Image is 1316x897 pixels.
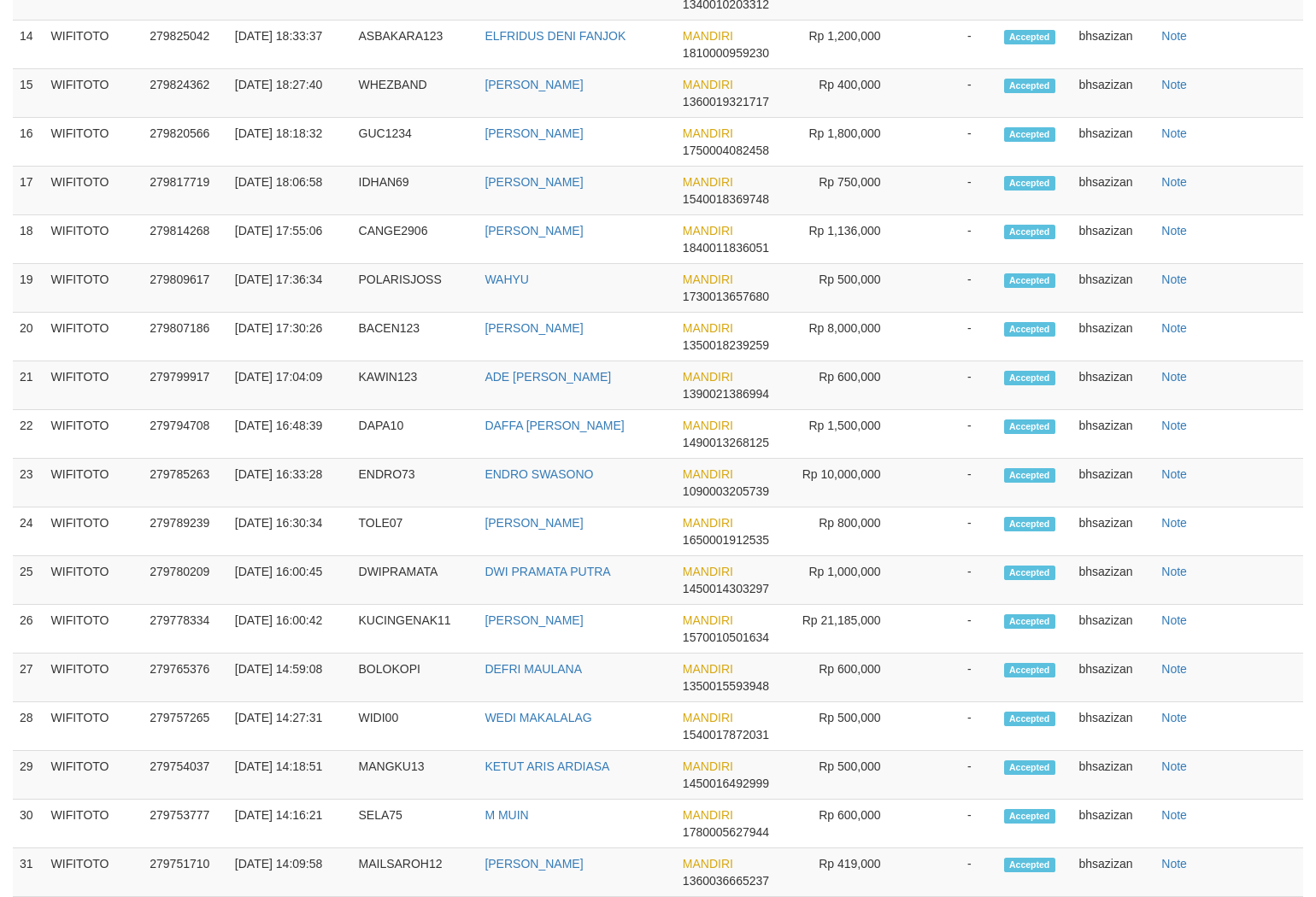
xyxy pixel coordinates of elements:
td: CANGE2906 [352,215,479,264]
td: bhsazizan [1072,167,1154,215]
td: DWIPRAMATA [352,556,479,605]
td: 279753777 [143,800,228,848]
td: WIFITOTO [44,410,144,459]
td: 25 [13,556,44,605]
a: Note [1161,224,1187,237]
td: [DATE] 18:27:40 [228,69,352,118]
a: Note [1161,175,1187,189]
span: Accepted [1004,809,1055,824]
a: DAFFA [PERSON_NAME] [485,419,624,432]
td: [DATE] 17:04:09 [228,361,352,410]
td: MANGKU13 [352,751,479,800]
a: ELFRIDUS DENI FANJOK [485,29,626,43]
td: Rp 1,800,000 [792,118,907,167]
span: MANDIRI [683,467,733,481]
span: 1450014303297 [683,582,769,595]
td: [DATE] 16:00:45 [228,556,352,605]
td: ENDRO73 [352,459,479,507]
td: [DATE] 16:48:39 [228,410,352,459]
a: [PERSON_NAME] [485,78,583,91]
span: Accepted [1004,127,1055,142]
span: MANDIRI [683,370,733,384]
td: bhsazizan [1072,556,1154,605]
span: MANDIRI [683,662,733,676]
span: Accepted [1004,419,1055,434]
td: 23 [13,459,44,507]
span: 1650001912535 [683,533,769,547]
td: 20 [13,313,44,361]
td: - [907,264,997,313]
span: Accepted [1004,663,1055,677]
td: BACEN123 [352,313,479,361]
td: - [907,751,997,800]
td: 279794708 [143,410,228,459]
td: 279780209 [143,556,228,605]
span: MANDIRI [683,78,733,91]
a: [PERSON_NAME] [485,516,583,530]
span: MANDIRI [683,613,733,627]
td: bhsazizan [1072,702,1154,751]
td: Rp 1,000,000 [792,556,907,605]
td: 14 [13,21,44,69]
span: MANDIRI [683,759,733,773]
span: MANDIRI [683,419,733,432]
span: 1450016492999 [683,777,769,790]
td: bhsazizan [1072,215,1154,264]
a: Note [1161,613,1187,627]
span: MANDIRI [683,711,733,724]
td: 31 [13,848,44,897]
td: Rp 1,136,000 [792,215,907,264]
td: - [907,215,997,264]
span: Accepted [1004,371,1055,385]
td: ASBAKARA123 [352,21,479,69]
a: Note [1161,126,1187,140]
span: MANDIRI [683,565,733,578]
td: Rp 419,000 [792,848,907,897]
td: Rp 10,000,000 [792,459,907,507]
td: - [907,507,997,556]
td: WIFITOTO [44,556,144,605]
td: [DATE] 14:16:21 [228,800,352,848]
a: M MUIN [485,808,528,822]
td: 279809617 [143,264,228,313]
span: 1390021386994 [683,387,769,401]
span: Accepted [1004,468,1055,483]
td: Rp 21,185,000 [792,605,907,654]
span: MANDIRI [683,273,733,286]
td: - [907,848,997,897]
a: [PERSON_NAME] [485,857,583,871]
td: Rp 500,000 [792,751,907,800]
td: WIFITOTO [44,848,144,897]
td: bhsazizan [1072,459,1154,507]
td: WIFITOTO [44,21,144,69]
td: WIFITOTO [44,800,144,848]
a: Note [1161,759,1187,773]
a: [PERSON_NAME] [485,126,583,140]
span: MANDIRI [683,224,733,237]
span: 1540017872031 [683,728,769,742]
td: WIFITOTO [44,118,144,167]
td: 29 [13,751,44,800]
td: WIFITOTO [44,215,144,264]
td: - [907,361,997,410]
a: Note [1161,419,1187,432]
span: MANDIRI [683,857,733,871]
span: 1750004082458 [683,144,769,157]
span: 1350015593948 [683,679,769,693]
td: WIFITOTO [44,751,144,800]
span: 1360036665237 [683,874,769,888]
td: KAWIN123 [352,361,479,410]
a: Note [1161,565,1187,578]
span: MANDIRI [683,175,733,189]
td: SELA75 [352,800,479,848]
span: Accepted [1004,614,1055,629]
td: [DATE] 14:09:58 [228,848,352,897]
span: MANDIRI [683,808,733,822]
td: Rp 500,000 [792,264,907,313]
a: Note [1161,78,1187,91]
span: Accepted [1004,760,1055,775]
span: MANDIRI [683,29,733,43]
td: 19 [13,264,44,313]
a: DEFRI MAULANA [485,662,582,676]
td: 30 [13,800,44,848]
